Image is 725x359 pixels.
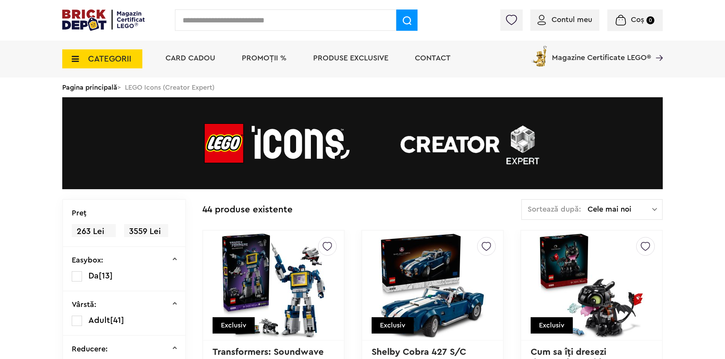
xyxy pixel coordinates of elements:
p: Reducere: [72,345,108,353]
div: Exclusiv [531,317,573,334]
p: Vârstă: [72,301,96,308]
span: CATEGORII [88,55,131,63]
span: Magazine Certificate LEGO® [552,44,651,62]
span: 3559 Lei [124,224,168,239]
a: Contact [415,54,451,62]
span: [41] [110,316,124,324]
div: 44 produse existente [202,199,293,221]
span: Da [88,272,99,280]
img: LEGO Icons (Creator Expert) [62,97,663,189]
a: Card Cadou [165,54,215,62]
p: Preţ [72,209,87,217]
a: Contul meu [537,16,592,24]
a: PROMOȚII % [242,54,287,62]
div: Exclusiv [372,317,414,334]
span: Coș [631,16,644,24]
div: > LEGO Icons (Creator Expert) [62,77,663,97]
span: Contul meu [552,16,592,24]
a: Magazine Certificate LEGO® [651,44,663,52]
a: Pagina principală [62,84,117,91]
a: Shelby Cobra 427 S/C [372,348,466,357]
p: Easybox: [72,256,103,264]
span: 263 Lei [72,224,116,239]
span: [13] [99,272,113,280]
img: Transformers: Soundwave [221,232,327,338]
img: Shelby Cobra 427 S/C [379,232,485,338]
a: Produse exclusive [313,54,388,62]
img: Cum sa îţi dresezi dragonul: Toothless [538,232,645,338]
span: Cele mai noi [588,206,652,213]
a: Transformers: Soundwave [213,348,324,357]
small: 0 [646,16,654,24]
span: Adult [88,316,110,324]
span: Sortează după: [528,206,581,213]
div: Exclusiv [213,317,255,334]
